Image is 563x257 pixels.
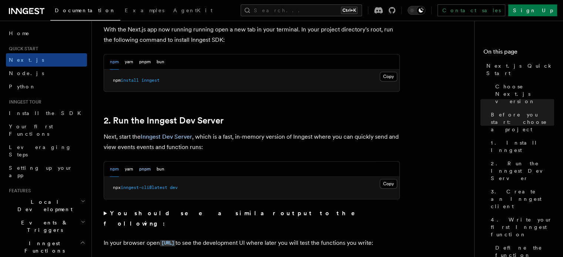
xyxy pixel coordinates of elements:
span: Home [9,30,30,37]
a: Home [6,27,87,40]
kbd: Ctrl+K [341,7,358,14]
span: Node.js [9,70,44,76]
span: install [121,78,139,83]
h4: On this page [483,47,554,59]
button: Search...Ctrl+K [241,4,362,16]
a: Examples [120,2,169,20]
a: 3. Create an Inngest client [488,185,554,213]
button: Copy [380,179,397,189]
summary: You should see a similar output to the following: [104,208,400,229]
span: Choose Next.js version [495,83,554,105]
span: 3. Create an Inngest client [491,188,554,210]
span: Inngest Functions [6,240,80,254]
a: Your first Functions [6,120,87,141]
span: Local Development [6,198,81,213]
button: npm [110,54,119,70]
button: bun [157,162,164,177]
span: Features [6,188,31,194]
span: 1. Install Inngest [491,139,554,154]
a: Sign Up [508,4,557,16]
a: Leveraging Steps [6,141,87,161]
span: Next.js [9,57,44,63]
a: Documentation [50,2,120,21]
button: yarn [125,162,133,177]
a: Next.js Quick Start [483,59,554,80]
span: Documentation [55,7,116,13]
a: Inngest Dev Server [141,133,192,140]
a: [URL] [160,239,175,246]
span: Python [9,84,36,89]
span: inngest-cli@latest [121,185,167,190]
span: Install the SDK [9,110,86,116]
a: 4. Write your first Inngest function [488,213,554,241]
p: In your browser open to see the development UI where later you will test the functions you write: [104,238,400,248]
span: Quick start [6,46,38,52]
a: Setting up your app [6,161,87,182]
a: Python [6,80,87,93]
span: dev [170,185,178,190]
span: 2. Run the Inngest Dev Server [491,160,554,182]
a: Node.js [6,67,87,80]
span: Setting up your app [9,165,73,178]
button: pnpm [139,54,151,70]
span: AgentKit [173,7,212,13]
button: npm [110,162,119,177]
span: npx [113,185,121,190]
span: npm [113,78,121,83]
span: Next.js Quick Start [486,62,554,77]
button: yarn [125,54,133,70]
span: Before you start: choose a project [491,111,554,133]
button: pnpm [139,162,151,177]
a: 2. Run the Inngest Dev Server [104,115,224,126]
a: AgentKit [169,2,217,20]
a: Contact sales [438,4,505,16]
button: bun [157,54,164,70]
strong: You should see a similar output to the following: [104,210,365,227]
span: Leveraging Steps [9,144,71,158]
button: Events & Triggers [6,216,87,237]
a: Choose Next.js version [492,80,554,108]
a: Before you start: choose a project [488,108,554,136]
span: Your first Functions [9,124,53,137]
a: 1. Install Inngest [488,136,554,157]
span: 4. Write your first Inngest function [491,216,554,238]
p: With the Next.js app now running running open a new tab in your terminal. In your project directo... [104,24,400,45]
button: Toggle dark mode [408,6,425,15]
p: Next, start the , which is a fast, in-memory version of Inngest where you can quickly send and vi... [104,132,400,152]
a: 2. Run the Inngest Dev Server [488,157,554,185]
a: Next.js [6,53,87,67]
span: Examples [125,7,164,13]
span: inngest [141,78,160,83]
span: Events & Triggers [6,219,81,234]
button: Local Development [6,195,87,216]
span: Inngest tour [6,99,41,105]
a: Install the SDK [6,106,87,120]
button: Copy [380,72,397,81]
